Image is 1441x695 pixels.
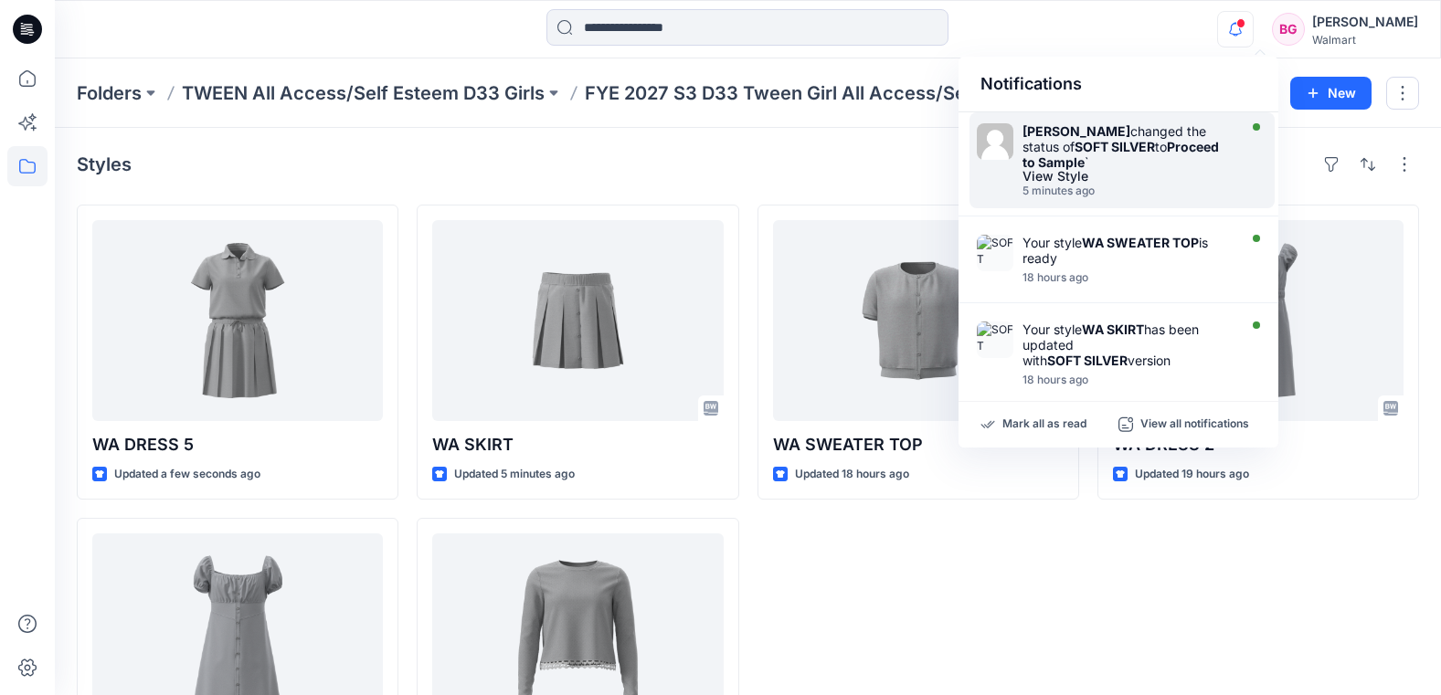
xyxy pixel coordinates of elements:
[1022,123,1233,170] div: changed the status of to `
[1022,235,1233,266] div: Your style is ready
[1022,170,1233,183] div: View Style
[1022,139,1219,170] strong: Proceed to Sample
[795,465,909,484] p: Updated 18 hours ago
[1290,77,1372,110] button: New
[182,80,545,106] a: TWEEN All Access/Self Esteem D33 Girls
[1022,123,1130,139] strong: [PERSON_NAME]
[92,220,383,421] a: WA DRESS 5
[1135,465,1249,484] p: Updated 19 hours ago
[1022,184,1233,197] div: Wednesday, October 01, 2025 18:24
[977,321,1013,358] img: SOFT SILVER
[454,465,575,484] p: Updated 5 minutes ago
[92,432,383,458] p: WA DRESS 5
[114,465,260,484] p: Updated a few seconds ago
[77,153,132,175] h4: Styles
[1075,139,1155,154] strong: SOFT SILVER
[1022,374,1233,386] div: Wednesday, October 01, 2025 00:20
[1312,11,1418,33] div: [PERSON_NAME]
[977,235,1013,271] img: SOFT SILVER
[432,220,723,421] a: WA SKIRT
[1140,416,1249,433] p: View all notifications
[585,80,985,106] p: FYE 2027 S3 D33 Tween Girl All Access/Self Esteem
[432,432,723,458] p: WA SKIRT
[77,80,142,106] a: Folders
[977,123,1013,160] img: Alyssa Montalvo
[959,57,1278,112] div: Notifications
[1002,416,1086,433] p: Mark all as read
[1047,353,1128,368] strong: SOFT SILVER
[1082,321,1144,337] strong: WA SKIRT
[1272,13,1305,46] div: BG
[1022,271,1233,284] div: Wednesday, October 01, 2025 00:39
[773,220,1064,421] a: WA SWEATER TOP
[1022,321,1233,368] div: Your style has been updated with version
[1082,235,1199,250] strong: WA SWEATER TOP
[773,432,1064,458] p: WA SWEATER TOP
[1312,33,1418,47] div: Walmart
